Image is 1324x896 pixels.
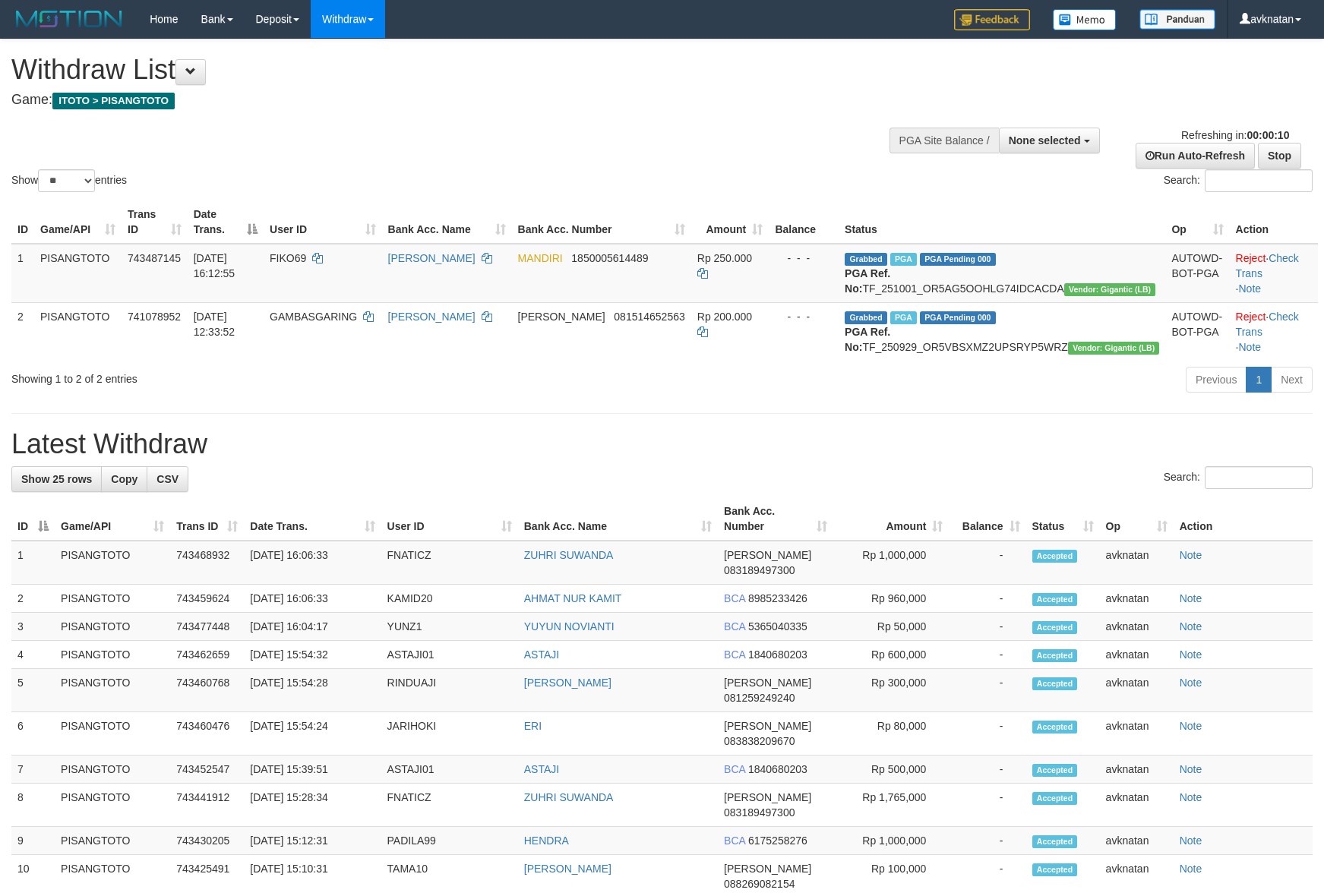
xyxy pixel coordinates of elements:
td: - [949,712,1025,756]
th: Balance: activate to sort column ascending [949,497,1025,541]
td: avknatan [1100,641,1174,669]
td: [DATE] 15:28:34 [244,784,381,827]
td: YUNZ1 [381,613,518,641]
img: MOTION_logo.png [11,8,127,30]
span: Accepted [1032,764,1078,777]
th: Bank Acc. Name: activate to sort column ascending [382,200,512,244]
td: - [949,784,1025,827]
a: Run Auto-Refresh [1136,143,1255,169]
span: MANDIRI [518,252,563,264]
td: - [949,541,1025,585]
td: PADILA99 [381,827,518,855]
a: Note [1180,648,1202,661]
a: Note [1180,592,1202,604]
span: Accepted [1032,621,1078,634]
span: [DATE] 16:12:55 [194,252,235,279]
td: 3 [11,613,55,641]
th: ID: activate to sort column descending [11,497,55,541]
td: 2 [11,585,55,613]
a: ASTAJI [524,763,559,775]
span: Copy 1850005614489 to clipboard [571,252,648,264]
div: - - - [775,251,833,266]
b: PGA Ref. No: [845,326,890,353]
td: TF_250929_OR5VBSXMZ2UPSRYP5WRZ [839,302,1165,361]
th: Amount: activate to sort column ascending [833,497,949,541]
a: Stop [1258,143,1301,169]
td: TF_251001_OR5AG5OOHLG74IDCACDA [839,244,1165,303]
td: PISANGTOTO [34,302,122,361]
td: PISANGTOTO [55,756,170,784]
span: Accepted [1032,550,1078,563]
td: PISANGTOTO [55,712,170,756]
th: Game/API: activate to sort column ascending [34,200,122,244]
td: - [949,585,1025,613]
td: Rp 1,000,000 [833,827,949,855]
a: Note [1180,677,1202,689]
th: Op: activate to sort column ascending [1100,497,1174,541]
td: - [949,669,1025,712]
span: Vendor URL: https://dashboard.q2checkout.com/secure [1064,283,1156,296]
th: Trans ID: activate to sort column ascending [122,200,188,244]
th: Date Trans.: activate to sort column ascending [244,497,381,541]
a: Note [1180,549,1202,561]
span: [PERSON_NAME] [724,791,811,803]
a: [PERSON_NAME] [388,311,476,323]
th: Trans ID: activate to sort column ascending [170,497,244,541]
td: 743430205 [170,827,244,855]
a: ZUHRI SUWANDA [524,791,614,803]
td: 743460768 [170,669,244,712]
span: None selected [1009,134,1081,147]
td: AUTOWD-BOT-PGA [1165,302,1229,361]
td: avknatan [1100,613,1174,641]
td: PISANGTOTO [55,669,170,712]
span: Accepted [1032,593,1078,606]
td: Rp 600,000 [833,641,949,669]
th: Status: activate to sort column ascending [1026,497,1100,541]
th: Action [1174,497,1313,541]
th: Op: activate to sort column ascending [1165,200,1229,244]
label: Search: [1164,466,1313,489]
span: Accepted [1032,863,1078,876]
span: Copy 1840680203 to clipboard [748,763,807,775]
td: 8 [11,784,55,827]
span: BCA [724,620,745,633]
a: [PERSON_NAME] [524,677,611,689]
td: 743477448 [170,613,244,641]
span: Copy 8985233426 to clipboard [748,592,807,604]
a: Note [1180,763,1202,775]
td: 6 [11,712,55,756]
td: 743452547 [170,756,244,784]
th: Bank Acc. Name: activate to sort column ascending [518,497,718,541]
td: avknatan [1100,585,1174,613]
input: Search: [1205,169,1313,192]
a: Note [1180,720,1202,732]
span: Copy 081514652563 to clipboard [614,311,684,323]
span: Copy 1840680203 to clipboard [748,648,807,661]
span: [PERSON_NAME] [724,720,811,732]
span: [DATE] 12:33:52 [194,311,235,338]
td: 1 [11,244,34,303]
td: PISANGTOTO [55,585,170,613]
td: [DATE] 15:39:51 [244,756,381,784]
a: Show 25 rows [11,466,102,492]
td: - [949,613,1025,641]
td: [DATE] 15:54:32 [244,641,381,669]
span: Copy 083189497300 to clipboard [724,806,795,819]
td: - [949,756,1025,784]
td: 7 [11,756,55,784]
td: [DATE] 16:06:33 [244,585,381,613]
span: Copy 083189497300 to clipboard [724,564,795,576]
div: - - - [775,309,833,324]
span: Copy 081259249240 to clipboard [724,692,795,704]
th: Balance [769,200,839,244]
span: BCA [724,592,745,604]
td: avknatan [1100,541,1174,585]
td: 743441912 [170,784,244,827]
td: JARIHOKI [381,712,518,756]
td: ASTAJI01 [381,756,518,784]
span: Copy 088269082154 to clipboard [724,878,795,890]
span: Marked by avkdimas [890,311,917,324]
td: RINDUAJI [381,669,518,712]
th: Status [839,200,1165,244]
td: FNATICZ [381,541,518,585]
